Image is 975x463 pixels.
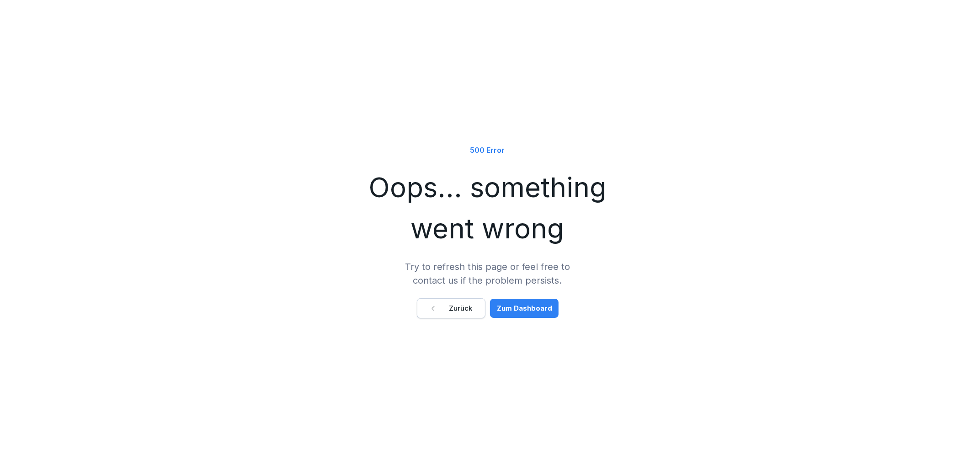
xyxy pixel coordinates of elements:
[417,298,485,318] button: Zurück
[430,303,473,313] div: Zurück
[470,145,505,156] p: 500 Error
[351,167,625,249] h1: Oops... something went wrong
[497,303,553,313] div: Zum Dashboard
[490,299,559,318] button: Zum Dashboard
[396,260,579,287] p: Try to refresh this page or feel free to contact us if the problem persists.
